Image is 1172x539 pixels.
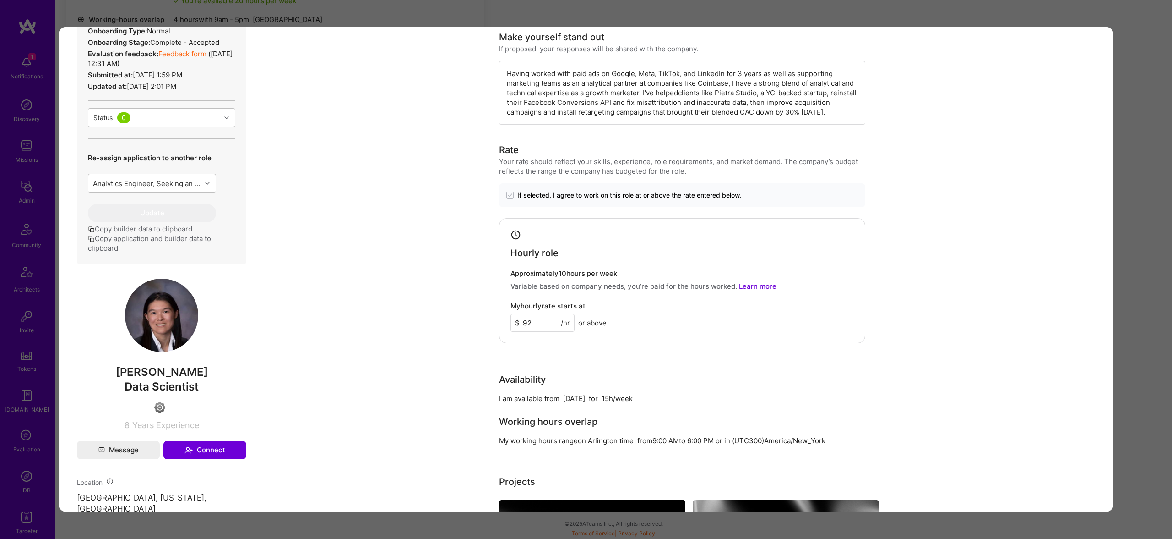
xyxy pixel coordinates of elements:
[499,435,634,445] div: My working hours range on Arlington time
[125,279,198,352] img: User Avatar
[602,393,609,403] div: 15
[499,30,604,44] div: Make yourself stand out
[88,224,192,234] button: Copy builder data to clipboard
[499,372,546,386] div: Availability
[147,27,170,35] span: normal
[510,247,559,258] h4: Hourly role
[637,436,825,445] span: from in (UTC 300 ) America/New_York
[125,345,198,354] a: User Avatar
[88,153,216,163] p: Re-assign application to another role
[499,157,865,176] div: Your rate should reflect your skills, experience, role requirements, and market demand. The compa...
[88,38,150,47] strong: Onboarding Stage:
[224,115,229,120] i: icon Chevron
[510,313,575,331] input: XXX
[132,420,199,430] span: Years Experience
[154,402,165,413] img: Limited Access
[205,181,210,186] i: icon Chevron
[93,113,113,122] div: Status
[88,49,235,68] div: ( [DATE] 12:31 AM )
[158,49,206,58] a: Feedback form
[88,27,147,35] strong: Onboarding Type:
[184,446,193,454] i: icon Connect
[499,393,559,403] div: I am available from
[499,143,519,157] div: Rate
[163,441,246,459] button: Connect
[77,478,246,487] div: Location
[125,420,130,430] span: 8
[739,281,776,290] a: Learn more
[609,393,633,403] div: h/week
[77,365,246,379] span: [PERSON_NAME]
[517,191,742,200] span: If selected, I agree to work on this role at or above the rate entered below.
[150,38,219,47] span: Complete - Accepted
[563,393,585,403] div: [DATE]
[561,318,570,327] span: /hr
[88,49,158,58] strong: Evaluation feedback:
[93,178,202,188] div: Analytics Engineer, Seeking an experienced contractor with deep expertise in Bing Ads conversion ...
[125,380,199,393] span: Data Scientist
[652,436,722,445] span: 9:00 AM to 6:00 PM or
[510,230,521,240] i: icon Clock
[88,234,235,253] button: Copy application and builder data to clipboard
[499,414,597,428] div: Working hours overlap
[510,269,854,277] h4: Approximately 10 hours per week
[77,493,246,515] p: [GEOGRAPHIC_DATA], [US_STATE], [GEOGRAPHIC_DATA]
[510,302,586,310] h4: My hourly rate starts at
[88,71,133,79] strong: Submitted at:
[578,318,607,327] span: or above
[88,236,95,242] i: icon Copy
[98,447,105,453] i: icon Mail
[88,204,216,222] button: Update
[499,474,535,488] div: Projects
[515,318,520,327] span: $
[77,441,160,459] button: Message
[88,82,127,91] strong: Updated at:
[499,61,865,125] div: Having worked with paid ads on Google, Meta, TikTok, and LinkedIn for 3 years as well as supporti...
[127,82,176,91] span: [DATE] 2:01 PM
[499,44,698,54] div: If proposed, your responses will be shared with the company.
[59,27,1113,512] div: modal
[510,281,854,291] p: Variable based on company needs, you’re paid for the hours worked.
[133,71,182,79] span: [DATE] 1:59 PM
[117,112,130,123] div: 0
[589,393,598,403] div: for
[88,226,95,233] i: icon Copy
